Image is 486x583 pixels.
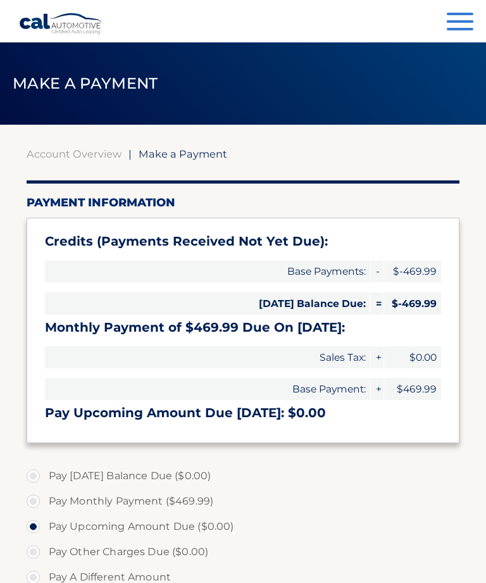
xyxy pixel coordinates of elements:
[371,292,383,315] span: =
[13,74,158,92] span: Make a Payment
[384,378,441,400] span: $469.99
[27,539,460,565] label: Pay Other Charges Due ($0.00)
[45,292,371,315] span: [DATE] Balance Due:
[384,346,441,368] span: $0.00
[27,147,121,160] a: Account Overview
[384,261,441,283] span: $-469.99
[45,378,371,400] span: Base Payment:
[371,346,383,368] span: +
[45,261,371,283] span: Base Payments:
[27,489,460,514] label: Pay Monthly Payment ($469.99)
[45,234,442,249] h3: Credits (Payments Received Not Yet Due):
[371,261,383,283] span: -
[27,463,460,489] label: Pay [DATE] Balance Due ($0.00)
[384,292,441,315] span: $-469.99
[45,346,371,368] span: Sales Tax:
[139,147,227,160] span: Make a Payment
[27,514,460,539] label: Pay Upcoming Amount Due ($0.00)
[45,405,442,421] h3: Pay Upcoming Amount Due [DATE]: $0.00
[371,378,383,400] span: +
[19,13,103,35] a: Cal Automotive
[128,147,132,160] span: |
[447,13,473,34] button: Menu
[45,320,442,335] h3: Monthly Payment of $469.99 Due On [DATE]:
[27,196,460,210] h2: Payment Information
